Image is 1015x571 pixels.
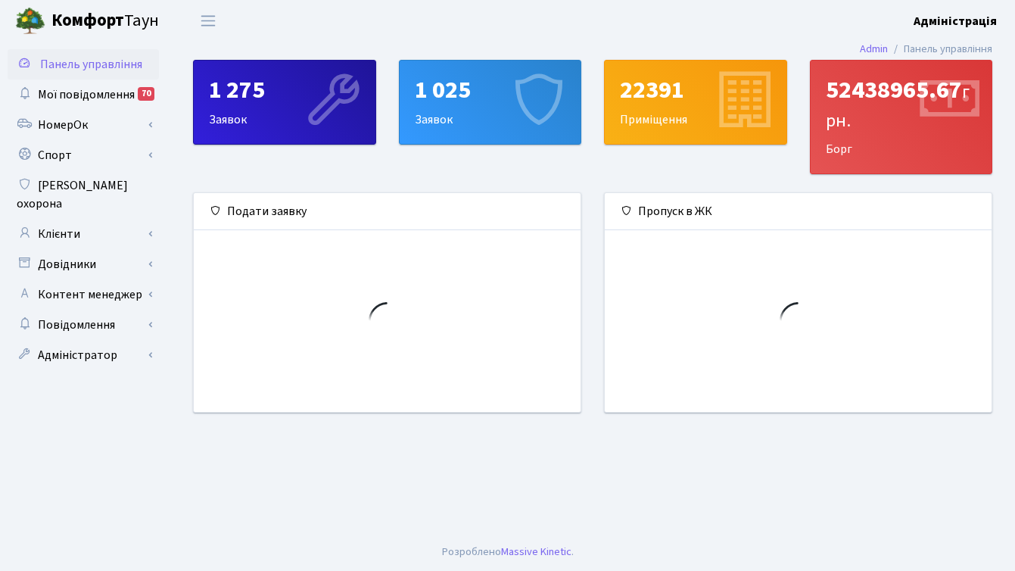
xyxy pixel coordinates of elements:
[38,86,135,103] span: Мої повідомлення
[604,60,787,145] a: 22391Приміщення
[189,8,227,33] button: Переключити навігацію
[888,41,992,58] li: Панель управління
[399,60,582,145] a: 1 025Заявок
[860,41,888,57] a: Admin
[8,80,159,110] a: Мої повідомлення70
[51,8,159,34] span: Таун
[914,12,997,30] a: Адміністрація
[620,76,771,105] div: 22391
[138,87,154,101] div: 70
[209,76,360,105] div: 1 275
[8,49,159,80] a: Панель управління
[605,61,786,144] div: Приміщення
[8,310,159,340] a: Повідомлення
[811,61,992,173] div: Борг
[8,219,159,249] a: Клієнти
[40,56,142,73] span: Панель управління
[8,170,159,219] a: [PERSON_NAME] охорона
[8,140,159,170] a: Спорт
[826,76,977,134] div: 52438965.67
[51,8,124,33] b: Комфорт
[8,110,159,140] a: НомерОк
[194,61,375,144] div: Заявок
[400,61,581,144] div: Заявок
[442,544,574,560] div: Розроблено .
[415,76,566,105] div: 1 025
[194,193,581,230] div: Подати заявку
[8,279,159,310] a: Контент менеджер
[193,60,376,145] a: 1 275Заявок
[837,33,1015,65] nav: breadcrumb
[8,249,159,279] a: Довідники
[15,6,45,36] img: logo.png
[605,193,992,230] div: Пропуск в ЖК
[8,340,159,370] a: Адміністратор
[501,544,571,560] a: Massive Kinetic
[914,13,997,30] b: Адміністрація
